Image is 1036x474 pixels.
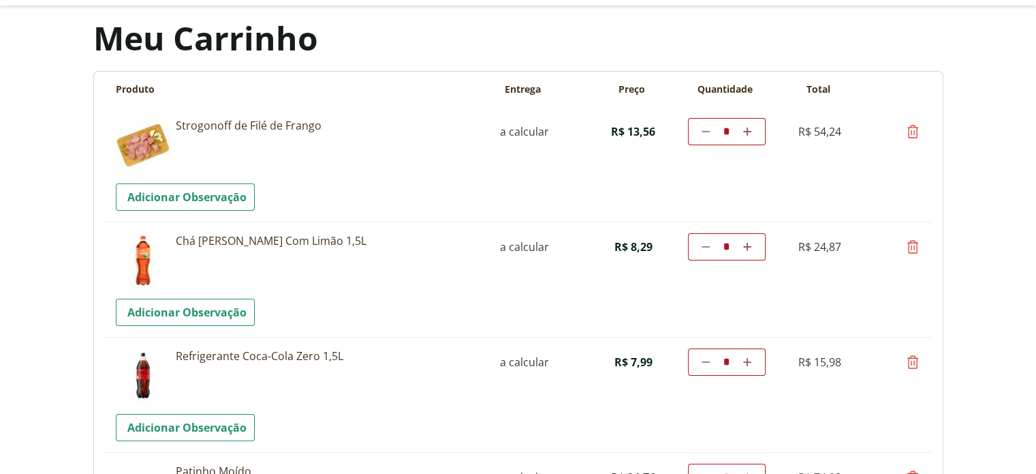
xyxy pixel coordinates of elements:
[614,355,653,370] span: R$ 7,99
[116,299,255,326] a: Adicionar Observação
[116,349,170,403] img: Refrigerante Coca-Cola Zero 1,5L
[798,124,841,139] span: R$ 54,24
[798,355,841,370] span: R$ 15,98
[500,239,549,254] span: a calcular
[578,83,687,96] th: Preço
[176,233,475,248] a: Chá [PERSON_NAME] Com Limão 1,5L
[687,83,764,96] th: Quantidade
[116,233,170,288] img: Chá Matte Leão Com Limão 1,5L
[176,349,475,364] a: Refrigerante Coca-Cola Zero 1,5L
[500,124,549,139] span: a calcular
[469,83,578,96] th: Entrega
[116,83,469,96] th: Produto
[500,355,549,370] span: a calcular
[764,83,873,96] th: Total
[614,239,653,254] span: R$ 8,29
[798,239,841,254] span: R$ 24,87
[116,414,255,441] a: Adicionar Observação
[116,118,170,173] img: Strogonoff de Filé de Frango
[611,124,655,139] span: R$ 13,56
[116,183,255,211] a: Adicionar Observação
[93,22,943,55] h1: Meu Carrinho
[176,118,475,133] a: Strogonoff de Filé de Frango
